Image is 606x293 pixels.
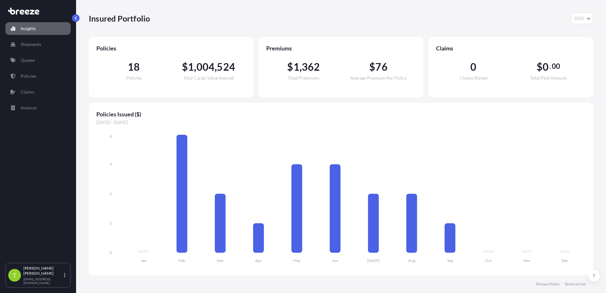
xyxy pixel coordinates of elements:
[460,76,487,80] span: Claims Raised
[5,70,71,82] a: Policies
[549,64,551,69] span: .
[375,62,387,72] span: 76
[5,54,71,67] a: Quotes
[523,258,531,263] tspan: Nov
[436,44,586,52] span: Claims
[110,191,112,196] tspan: 2
[302,62,320,72] span: 362
[5,38,71,51] a: Shipments
[552,64,560,69] span: 00
[128,62,140,72] span: 18
[110,162,112,166] tspan: 3
[217,62,235,72] span: 524
[332,258,338,263] tspan: Jun
[571,13,593,24] button: Year Selector
[5,101,71,114] a: Invoices
[536,282,559,287] a: Privacy Policy
[408,258,416,263] tspan: Aug
[182,62,188,72] span: $
[369,62,375,72] span: $
[543,62,549,72] span: 0
[447,258,453,263] tspan: Sep
[530,76,567,80] span: Total Paid Amount
[183,76,234,80] span: Total Cargo Value Insured
[96,119,586,126] span: [DATE] - [DATE]
[255,258,262,263] tspan: Apr
[96,44,246,52] span: Policies
[350,76,407,80] span: Average Premium Per Policy
[188,62,194,72] span: 1
[367,258,380,263] tspan: [DATE]
[126,76,142,80] span: Policies
[21,25,36,32] p: Insights
[5,22,71,35] a: Insights
[293,62,300,72] span: 1
[217,258,224,263] tspan: Mar
[23,266,63,276] p: [PERSON_NAME] [PERSON_NAME]
[564,282,586,287] a: Terms of Use
[89,13,150,23] p: Insured Portfolio
[293,258,301,263] tspan: May
[215,62,217,72] span: ,
[179,258,185,263] tspan: Feb
[5,86,71,98] a: Claims
[470,62,476,72] span: 0
[485,258,492,263] tspan: Oct
[110,134,112,139] tspan: 4
[110,250,112,255] tspan: 0
[21,41,41,48] p: Shipments
[537,62,543,72] span: $
[562,258,568,263] tspan: Dec
[110,221,112,225] tspan: 1
[574,15,584,22] span: 2025
[23,277,63,285] p: [EMAIL_ADDRESS][DOMAIN_NAME]
[288,76,319,80] span: Total Premiums
[194,62,196,72] span: ,
[21,89,34,95] p: Claims
[197,62,215,72] span: 004
[21,73,36,79] p: Policies
[266,44,416,52] span: Premiums
[141,258,146,263] tspan: Jan
[21,57,35,63] p: Quotes
[96,110,586,118] span: Policies Issued ($)
[300,62,302,72] span: ,
[287,62,293,72] span: $
[21,105,37,111] p: Invoices
[13,272,16,278] span: T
